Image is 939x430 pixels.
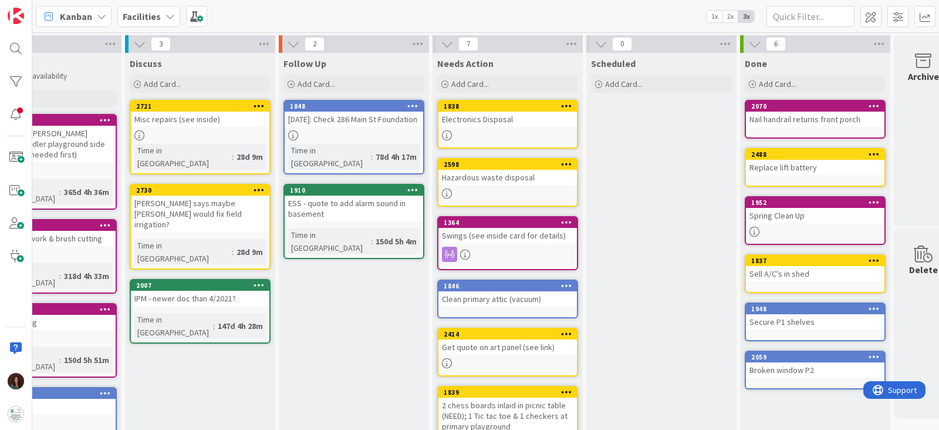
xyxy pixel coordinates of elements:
[745,303,886,341] a: 1948Secure P1 shelves
[766,6,854,27] input: Quick Filter...
[61,270,112,283] div: 318d 4h 33m
[746,266,884,281] div: Sell A/C's in shed
[751,102,884,110] div: 2070
[131,185,269,232] div: 2730[PERSON_NAME] says maybe [PERSON_NAME] would fix field irrigation?
[131,101,269,112] div: 2721
[134,144,232,170] div: Time in [GEOGRAPHIC_DATA]
[746,197,884,223] div: 1952Spring Clean Up
[438,291,577,307] div: Clean primary attic (vacuum)
[234,150,266,163] div: 28d 9m
[444,330,577,338] div: 2414
[437,328,578,377] a: 2414Get quote on art panel (see link)
[305,37,325,51] span: 2
[213,320,215,332] span: :
[232,246,234,258] span: :
[130,58,162,69] span: Discuss
[131,112,269,127] div: Misc repairs (see inside)
[438,217,577,243] div: 1364Swings (see inside card for details)
[130,184,271,270] a: 2730[PERSON_NAME] says maybe [PERSON_NAME] would fix field irrigation?Time in [GEOGRAPHIC_DATA]:2...
[131,291,269,306] div: IPM - newer doc than 4/2021?
[373,150,420,163] div: 78d 4h 17m
[134,313,213,339] div: Time in [GEOGRAPHIC_DATA]
[746,149,884,175] div: 2488Replace lift battery
[746,208,884,223] div: Spring Clean Up
[285,101,423,112] div: 1848
[373,235,420,248] div: 150d 5h 4m
[438,159,577,185] div: 2598Hazardous waste disposal
[136,102,269,110] div: 2721
[746,101,884,127] div: 2070Nail handrail returns front porch
[751,199,884,207] div: 1952
[437,280,578,318] a: 1846Clean primary attic (vacuum)
[438,329,577,355] div: 2414Get quote on art panel (see link)
[283,184,424,259] a: 1910ESS - quote to add alarm sound in basementTime in [GEOGRAPHIC_DATA]:150d 5h 4m
[437,216,578,270] a: 1364Swings (see inside card for details)
[288,144,371,170] div: Time in [GEOGRAPHIC_DATA]
[288,229,371,254] div: Time in [GEOGRAPHIC_DATA]
[298,79,335,89] span: Add Card...
[136,186,269,194] div: 2730
[437,158,578,207] a: 2598Hazardous waste disposal
[746,352,884,362] div: 2059
[285,185,423,221] div: 1910ESS - quote to add alarm sound in basement
[285,196,423,221] div: ESS - quote to add alarm sound in basement
[444,160,577,169] div: 2598
[746,256,884,281] div: 1837Sell A/C's in shed
[605,79,643,89] span: Add Card...
[371,150,373,163] span: :
[444,282,577,290] div: 1846
[438,281,577,291] div: 1846
[8,406,24,422] img: avatar
[745,351,886,389] a: 2059Broken window P2
[746,101,884,112] div: 2070
[59,186,61,199] span: :
[437,100,578,149] a: 1838Electronics Disposal
[438,159,577,170] div: 2598
[131,196,269,232] div: [PERSON_NAME] says maybe [PERSON_NAME] would fix field irrigation?
[751,150,884,159] div: 2488
[25,2,53,16] span: Support
[746,149,884,160] div: 2488
[290,102,423,110] div: 1848
[285,101,423,127] div: 1848[DATE]: Check 286 Main St Foundation
[437,58,494,69] span: Needs Action
[746,304,884,314] div: 1948
[746,352,884,378] div: 2059Broken window P2
[215,320,266,332] div: 147d 4h 28m
[123,11,161,22] b: Facilities
[232,150,234,163] span: :
[746,304,884,330] div: 1948Secure P1 shelves
[738,11,754,22] span: 3x
[438,101,577,112] div: 1838
[283,100,424,174] a: 1848[DATE]: Check 286 Main St FoundationTime in [GEOGRAPHIC_DATA]:78d 4h 17m
[591,58,636,69] span: Scheduled
[60,9,92,23] span: Kanban
[438,217,577,228] div: 1364
[61,354,112,367] div: 150d 5h 51m
[909,263,938,277] div: Delete
[438,387,577,398] div: 1839
[458,37,478,51] span: 7
[444,219,577,227] div: 1364
[745,254,886,293] a: 1837Sell A/C's in shed
[745,148,886,187] a: 2488Replace lift battery
[746,256,884,266] div: 1837
[746,314,884,330] div: Secure P1 shelves
[908,69,939,83] div: Archive
[130,279,271,344] a: 2007IPM - newer doc than 4/2021?Time in [GEOGRAPHIC_DATA]:147d 4h 28m
[746,112,884,127] div: Nail handrail returns front porch
[134,239,232,265] div: Time in [GEOGRAPHIC_DATA]
[722,11,738,22] span: 2x
[283,58,326,69] span: Follow Up
[59,270,61,283] span: :
[438,329,577,340] div: 2414
[285,112,423,127] div: [DATE]: Check 286 Main St Foundation
[131,185,269,196] div: 2730
[745,58,767,69] span: Done
[130,100,271,174] a: 2721Misc repairs (see inside)Time in [GEOGRAPHIC_DATA]:28d 9m
[707,11,722,22] span: 1x
[438,228,577,243] div: Swings (see inside card for details)
[746,160,884,175] div: Replace lift battery
[451,79,489,89] span: Add Card...
[438,101,577,127] div: 1838Electronics Disposal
